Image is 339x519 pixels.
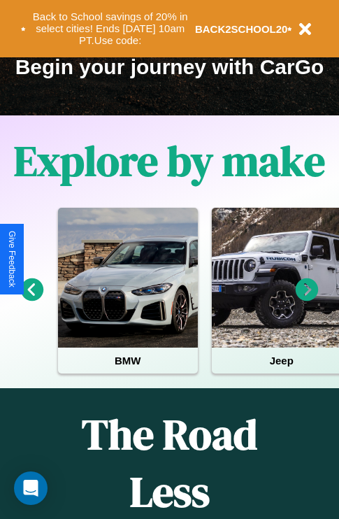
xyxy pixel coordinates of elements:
h4: BMW [58,348,198,374]
div: Give Feedback [7,231,17,287]
button: Back to School savings of 20% in select cities! Ends [DATE] 10am PT.Use code: [26,7,195,50]
b: BACK2SCHOOL20 [195,23,288,35]
h1: Explore by make [14,132,325,190]
div: Open Intercom Messenger [14,471,48,505]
